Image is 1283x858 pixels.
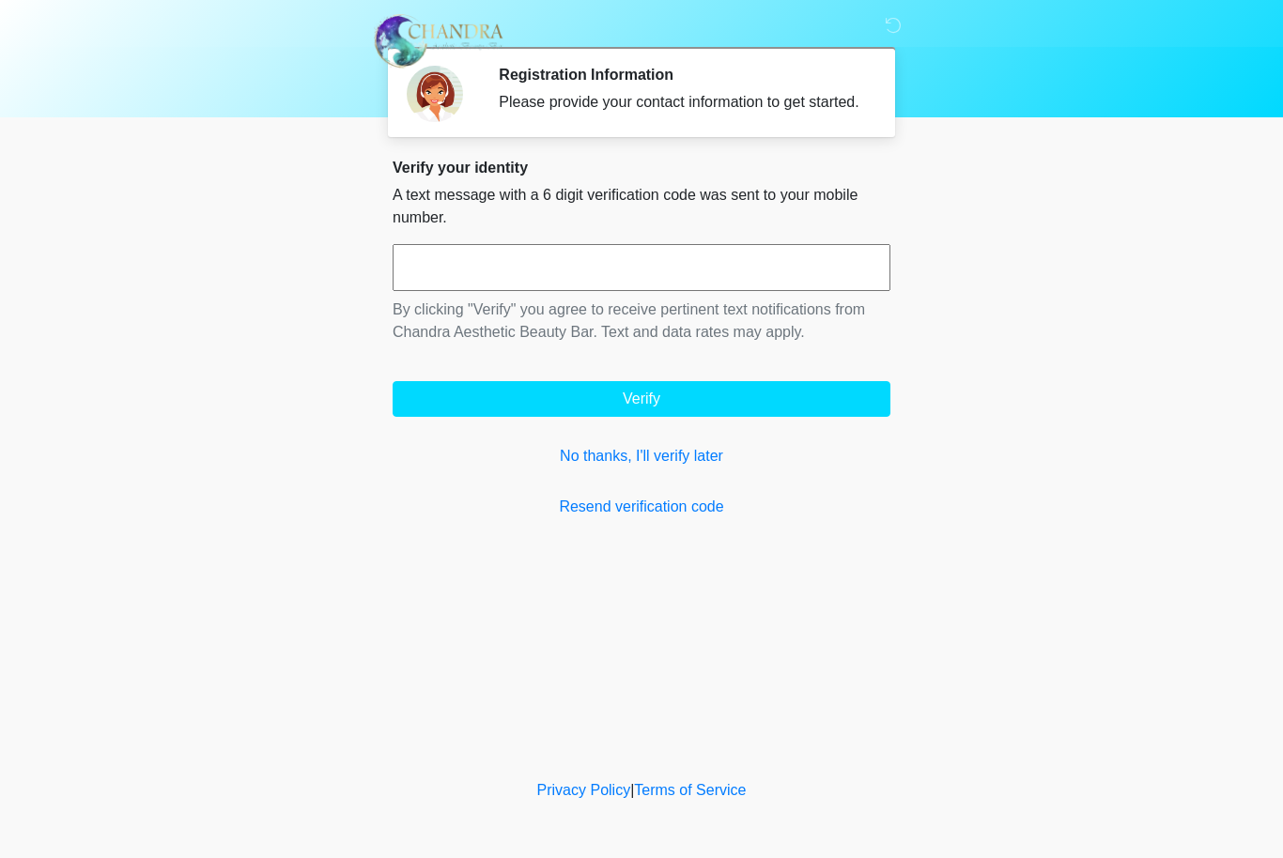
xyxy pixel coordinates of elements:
[393,159,890,176] h2: Verify your identity
[374,14,503,69] img: Chandra Aesthetic Beauty Bar Logo
[499,91,862,114] div: Please provide your contact information to get started.
[537,782,631,798] a: Privacy Policy
[393,299,890,344] p: By clicking "Verify" you agree to receive pertinent text notifications from Chandra Aesthetic Bea...
[393,184,890,229] p: A text message with a 6 digit verification code was sent to your mobile number.
[393,445,890,467] a: No thanks, I'll verify later
[393,381,890,417] button: Verify
[393,496,890,518] a: Resend verification code
[634,782,746,798] a: Terms of Service
[407,66,463,122] img: Agent Avatar
[630,782,634,798] a: |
